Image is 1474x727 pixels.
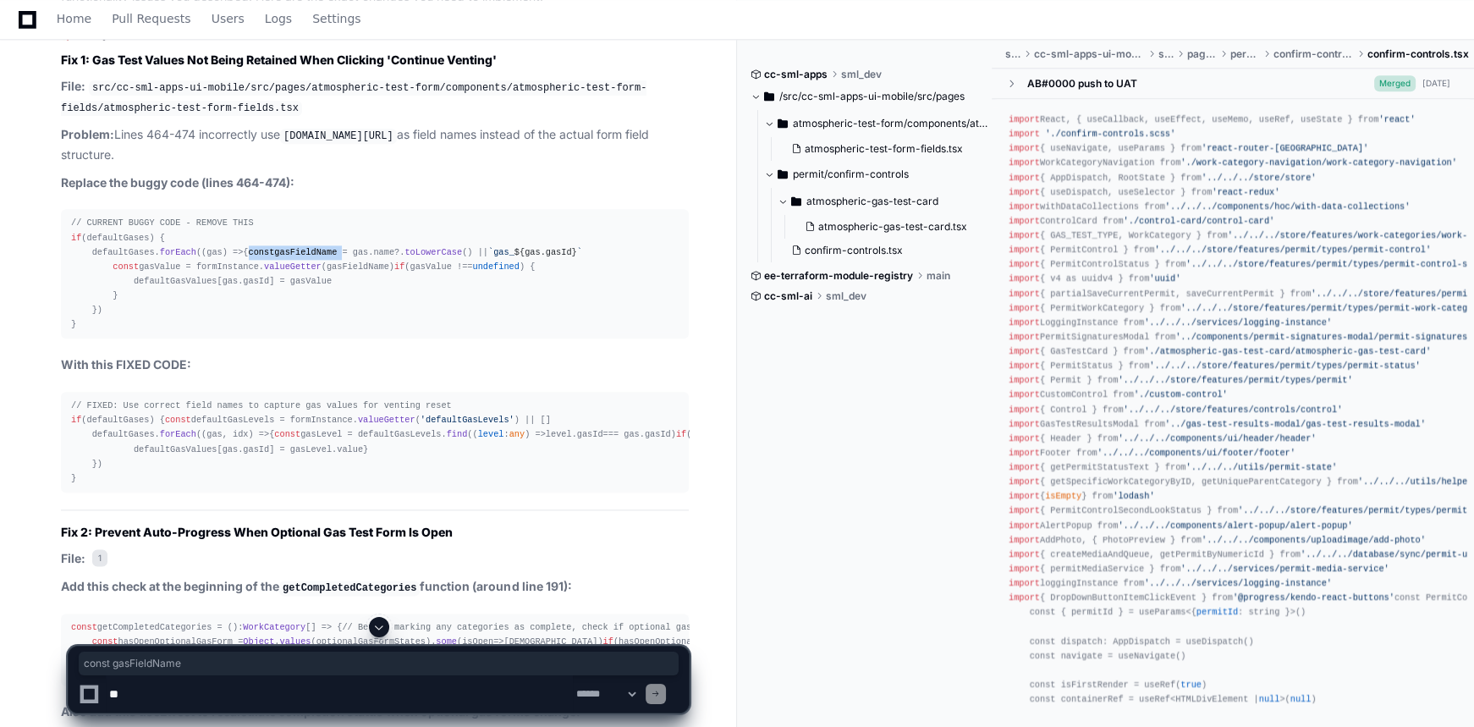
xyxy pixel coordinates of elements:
[1009,592,1040,603] span: import
[1009,361,1040,371] span: import
[243,444,269,454] span: gasId
[1144,346,1431,356] span: './atmospheric-gas-test-card/atmospheric-gas-test-card'
[1009,216,1040,226] span: import
[1045,129,1175,139] span: './confirm-controls.scss'
[404,247,462,257] span: toLowerCase
[1009,173,1040,183] span: import
[472,262,519,272] span: undefined
[1009,419,1040,429] span: import
[201,247,243,257] span: ( ) =>
[1118,433,1316,443] span: '../../../components/ui/header/header'
[778,188,993,215] button: atmospheric-gas-test-card
[1005,47,1020,61] span: src
[806,195,938,208] span: atmospheric-gas-test-card
[71,400,452,410] span: // FIXED: Use correct field names to capture gas values for venting reset
[1009,564,1040,574] span: import
[1273,47,1354,61] span: confirm-controls
[243,276,269,286] span: gasId
[751,83,979,110] button: /src/cc-sml-apps-ui-mobile/src/pages
[1009,230,1040,240] span: import
[71,216,679,332] div: (defaultGases) { defaultGases. ( { gasFieldName = gas. ?. () || gasValue = formInstance. (gasFiel...
[61,125,689,164] p: Lines 464-474 incorrectly use as field names instead of the actual form field structure.
[61,127,114,141] strong: Problem:
[1149,361,1420,371] span: '../../../store/features/permit/types/permit-status'
[165,415,191,425] span: const
[1009,289,1040,299] span: import
[447,429,468,439] span: find
[61,525,453,539] strong: Fix 2: Prevent Auto-Progress When Optional Gas Test Form Is Open
[1009,259,1040,269] span: import
[1009,405,1040,415] span: import
[509,429,525,439] span: any
[1009,346,1040,356] span: import
[1187,47,1217,61] span: pages
[764,161,993,188] button: permit/confirm-controls
[61,551,85,565] strong: File:
[1180,564,1389,574] span: '../../../services/permit-media-service'
[280,129,397,144] code: [DOMAIN_NAME][URL]
[394,262,404,272] span: if
[1196,607,1238,617] span: permitId
[764,269,913,283] span: ee-terraform-module-registry
[1009,535,1040,545] span: import
[61,357,191,372] strong: With this FIXED CODE:
[206,429,248,439] span: gas, idx
[421,415,514,425] span: 'defaultGasLevels'
[1118,375,1352,385] span: '../../../store/features/permit/types/permit'
[1202,143,1368,153] span: 'react-router-[GEOGRAPHIC_DATA]'
[1097,448,1295,458] span: '../../../components/ui/footer/footer'
[784,239,982,262] button: confirm-controls.tsx
[249,247,275,257] span: const
[1009,187,1040,197] span: import
[778,113,788,134] svg: Directory
[1009,549,1040,559] span: import
[61,579,571,593] strong: Add this check at the beginning of the function (around line 191):
[488,247,582,257] span: `gas_ `
[1045,491,1081,501] span: isEmpty
[764,110,993,137] button: atmospheric-test-form/components/atmospheric-test-form-fields
[71,233,81,243] span: if
[1165,419,1426,429] span: '../gas-test-results-modal/gas-test-results-modal'
[764,86,774,107] svg: Directory
[793,168,909,181] span: permit/confirm-controls
[265,14,292,24] span: Logs
[1009,520,1040,531] span: import
[577,429,603,439] span: gasId
[61,175,294,190] strong: Replace the buggy code (lines 464-474):
[1124,405,1343,415] span: '../../../store/features/controls/control'
[764,68,828,81] span: cc-sml-apps
[337,444,363,454] span: value
[1009,303,1040,313] span: import
[1009,201,1040,212] span: import
[1009,245,1040,255] span: import
[71,218,254,228] span: // CURRENT BUGGY CODE - REMOVE THIS
[1367,47,1469,61] span: confirm-controls.tsx
[1113,491,1154,501] span: 'lodash'
[805,244,903,257] span: confirm-controls.tsx
[1124,216,1275,226] span: './control-card/control-card'
[798,215,982,239] button: atmospheric-gas-test-card.tsx
[1009,129,1040,139] span: import
[793,117,993,130] span: atmospheric-test-form/components/atmospheric-test-form-fields
[764,289,812,303] span: cc-sml-ai
[645,429,671,439] span: gasId
[61,80,646,116] code: src/cc-sml-apps-ui-mobile/src/pages/atmospheric-test-form/components/atmospheric-test-form-fields...
[1212,187,1279,197] span: 'react-redux'
[1009,491,1040,501] span: import
[1144,578,1332,588] span: '../../../services/logging-instance'
[274,429,300,439] span: const
[1009,157,1040,168] span: import
[160,429,196,439] span: forEach
[784,137,982,161] button: atmospheric-test-form-fields.tsx
[841,68,882,81] span: sml_dev
[92,549,107,566] span: 1
[1158,47,1174,61] span: src
[112,14,190,24] span: Pull Requests
[826,289,866,303] span: sml_dev
[1378,114,1415,124] span: 'react'
[1180,157,1457,168] span: './work-category-navigation/work-category-navigation'
[1027,77,1137,91] div: AB#0000 push to UAT
[212,14,245,24] span: Users
[61,79,85,93] strong: File:
[358,415,415,425] span: valueGetter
